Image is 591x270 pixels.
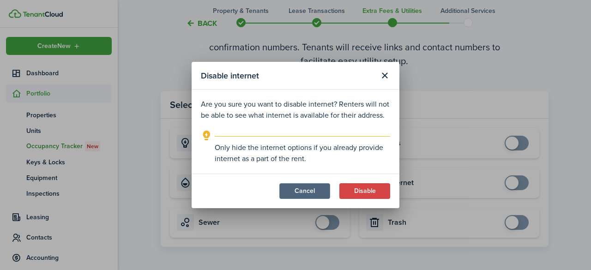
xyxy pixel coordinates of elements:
p: Are you sure you want to disable internet? Renters will not be able to see what internet is avail... [201,99,390,121]
modal-title: Disable internet [201,66,374,84]
button: Disable [339,183,390,199]
button: Cancel [279,183,330,199]
i: outline [201,130,212,141]
explanation-description: Only hide the internet options if you already provide internet as a part of the rent. [215,142,390,164]
button: Close modal [377,68,392,84]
